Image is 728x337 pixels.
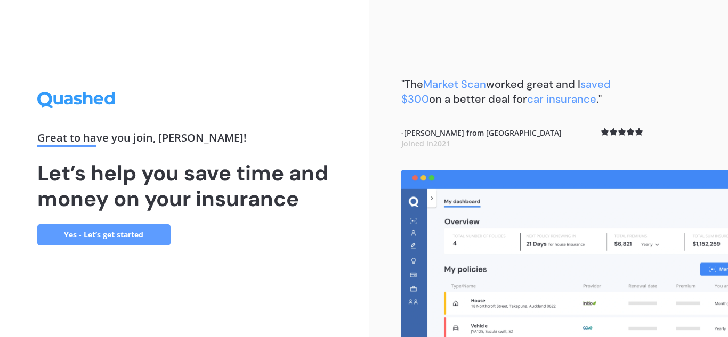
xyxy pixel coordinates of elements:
b: "The worked great and I on a better deal for ." [401,77,611,106]
b: - [PERSON_NAME] from [GEOGRAPHIC_DATA] [401,128,562,149]
a: Yes - Let’s get started [37,224,171,245]
span: saved $300 [401,77,611,106]
h1: Let’s help you save time and money on your insurance [37,160,333,211]
span: Market Scan [423,77,486,91]
img: dashboard.webp [401,170,728,337]
span: Joined in 2021 [401,138,450,149]
span: car insurance [527,92,596,106]
div: Great to have you join , [PERSON_NAME] ! [37,133,333,147]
